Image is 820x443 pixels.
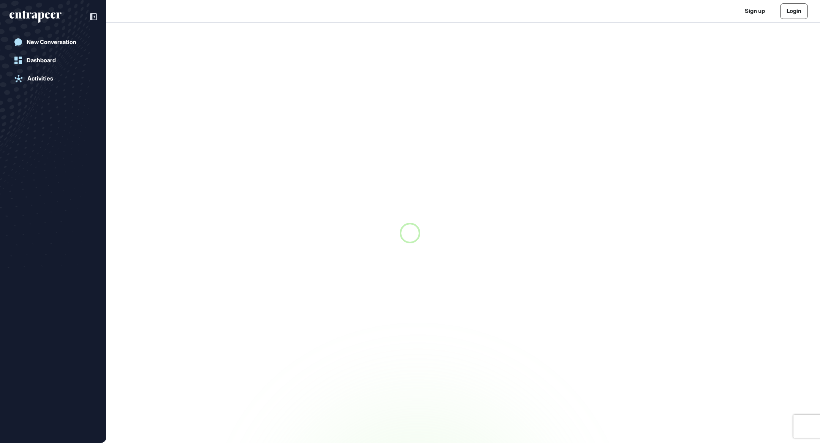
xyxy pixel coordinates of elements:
[27,75,53,82] div: Activities
[9,11,61,23] div: entrapeer-logo
[27,39,76,46] div: New Conversation
[27,57,56,64] div: Dashboard
[780,3,808,19] a: Login
[745,7,765,16] a: Sign up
